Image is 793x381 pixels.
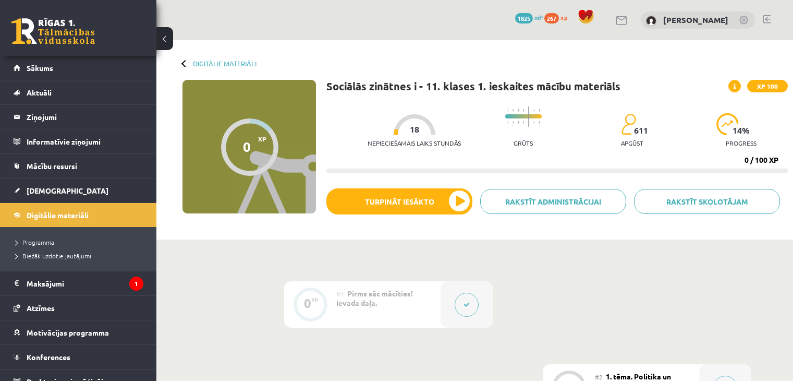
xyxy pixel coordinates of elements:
[14,56,143,80] a: Sākums
[528,106,529,127] img: icon-long-line-d9ea69661e0d244f92f715978eff75569469978d946b2353a9bb055b3ed8787d.svg
[14,271,143,295] a: Maksājumi1
[515,13,533,23] span: 1825
[368,139,461,147] p: Nepieciešamais laiks stundās
[27,186,108,195] span: [DEMOGRAPHIC_DATA]
[726,139,757,147] p: progress
[14,178,143,203] a: [DEMOGRAPHIC_DATA]
[14,296,143,320] a: Atzīmes
[258,135,266,142] span: XP
[16,252,91,260] span: Biežāk uzdotie jautājumi
[27,129,143,153] legend: Informatīvie ziņojumi
[560,13,567,21] span: xp
[326,188,472,215] button: Turpināt iesākto
[544,13,559,23] span: 267
[27,63,53,73] span: Sākums
[311,297,319,303] div: XP
[410,125,419,134] span: 18
[634,189,780,214] a: Rakstīt skolotājam
[523,109,524,112] img: icon-short-line-57e1e144782c952c97e751825c79c345078a6d821885a25fce030b3d8c18986b.svg
[539,109,540,112] img: icon-short-line-57e1e144782c952c97e751825c79c345078a6d821885a25fce030b3d8c18986b.svg
[646,16,656,26] img: Paula Petrovska
[193,59,257,67] a: Digitālie materiāli
[514,139,533,147] p: Grūts
[533,121,534,124] img: icon-short-line-57e1e144782c952c97e751825c79c345078a6d821885a25fce030b3d8c18986b.svg
[129,277,143,291] i: 1
[480,189,626,214] a: Rakstīt administrācijai
[634,126,648,135] span: 611
[27,105,143,129] legend: Ziņojumi
[515,13,543,21] a: 1825 mP
[507,109,508,112] img: icon-short-line-57e1e144782c952c97e751825c79c345078a6d821885a25fce030b3d8c18986b.svg
[14,80,143,104] a: Aktuāli
[733,126,750,135] span: 14 %
[27,88,52,97] span: Aktuāli
[544,13,572,21] a: 267 xp
[513,121,514,124] img: icon-short-line-57e1e144782c952c97e751825c79c345078a6d821885a25fce030b3d8c18986b.svg
[14,320,143,344] a: Motivācijas programma
[243,139,251,154] div: 0
[595,373,603,381] span: #2
[27,352,70,362] span: Konferences
[14,129,143,153] a: Informatīvie ziņojumi
[27,271,143,295] legend: Maksājumi
[518,109,519,112] img: icon-short-line-57e1e144782c952c97e751825c79c345078a6d821885a25fce030b3d8c18986b.svg
[534,13,543,21] span: mP
[507,121,508,124] img: icon-short-line-57e1e144782c952c97e751825c79c345078a6d821885a25fce030b3d8c18986b.svg
[539,121,540,124] img: icon-short-line-57e1e144782c952c97e751825c79c345078a6d821885a25fce030b3d8c18986b.svg
[523,121,524,124] img: icon-short-line-57e1e144782c952c97e751825c79c345078a6d821885a25fce030b3d8c18986b.svg
[518,121,519,124] img: icon-short-line-57e1e144782c952c97e751825c79c345078a6d821885a25fce030b3d8c18986b.svg
[326,80,620,92] h1: Sociālās zinātnes i - 11. klases 1. ieskaites mācību materiāls
[663,15,728,25] a: [PERSON_NAME]
[27,161,77,171] span: Mācību resursi
[336,289,413,307] span: Pirms sāc mācīties! Ievada daļa.
[27,303,55,313] span: Atzīmes
[14,203,143,227] a: Digitālie materiāli
[16,237,146,247] a: Programma
[621,139,643,147] p: apgūst
[716,113,739,135] img: icon-progress-161ccf0a02000e728c5f80fcf4c31c7af3da0e1684b2b1d7c360e028c24a22f1.svg
[16,251,146,260] a: Biežāk uzdotie jautājumi
[747,80,788,92] span: XP 100
[14,154,143,178] a: Mācību resursi
[27,210,89,220] span: Digitālie materiāli
[621,113,636,135] img: students-c634bb4e5e11cddfef0936a35e636f08e4e9abd3cc4e673bd6f9a4125e45ecb1.svg
[16,238,54,246] span: Programma
[533,109,534,112] img: icon-short-line-57e1e144782c952c97e751825c79c345078a6d821885a25fce030b3d8c18986b.svg
[304,299,311,308] div: 0
[336,290,344,298] span: #1
[513,109,514,112] img: icon-short-line-57e1e144782c952c97e751825c79c345078a6d821885a25fce030b3d8c18986b.svg
[11,18,95,44] a: Rīgas 1. Tālmācības vidusskola
[27,328,109,337] span: Motivācijas programma
[14,345,143,369] a: Konferences
[14,105,143,129] a: Ziņojumi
